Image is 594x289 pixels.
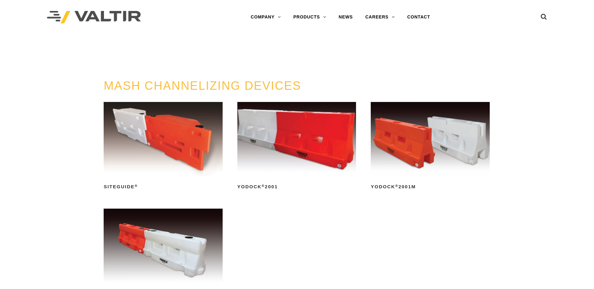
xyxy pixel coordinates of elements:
a: CAREERS [359,11,401,23]
sup: ® [395,184,398,188]
img: Valtir [47,11,141,24]
sup: ® [262,184,265,188]
a: MASH CHANNELIZING DEVICES [104,79,301,92]
h2: Yodock 2001 [237,182,356,192]
a: Yodock®2001 [237,102,356,192]
h2: Yodock 2001M [371,182,490,192]
a: PRODUCTS [287,11,333,23]
a: Yodock®2001M [371,102,490,192]
sup: ® [135,184,138,188]
img: Yodock 2001 Water Filled Barrier and Barricade [237,102,356,176]
a: SiteGuide® [104,102,223,192]
h2: SiteGuide [104,182,223,192]
a: CONTACT [401,11,436,23]
a: COMPANY [245,11,287,23]
a: NEWS [333,11,359,23]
